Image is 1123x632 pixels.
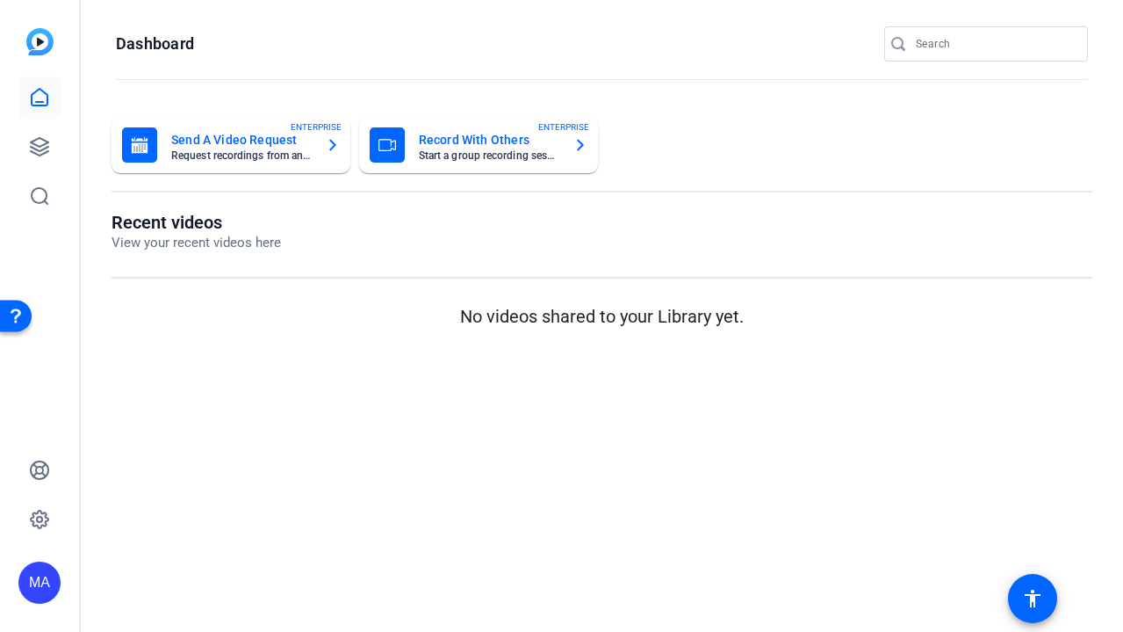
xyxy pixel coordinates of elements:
[112,117,350,173] button: Send A Video RequestRequest recordings from anyone, anywhereENTERPRISE
[116,33,194,54] h1: Dashboard
[112,303,1092,330] p: No videos shared to your Library yet.
[359,117,598,173] button: Record With OthersStart a group recording sessionENTERPRISE
[18,562,61,604] div: MA
[171,129,312,150] mat-card-title: Send A Video Request
[1022,588,1043,609] mat-icon: accessibility
[419,150,559,161] mat-card-subtitle: Start a group recording session
[112,233,281,253] p: View your recent videos here
[291,120,342,134] span: ENTERPRISE
[916,33,1074,54] input: Search
[538,120,589,134] span: ENTERPRISE
[419,129,559,150] mat-card-title: Record With Others
[26,28,54,55] img: blue-gradient.svg
[171,150,312,161] mat-card-subtitle: Request recordings from anyone, anywhere
[112,212,281,233] h1: Recent videos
